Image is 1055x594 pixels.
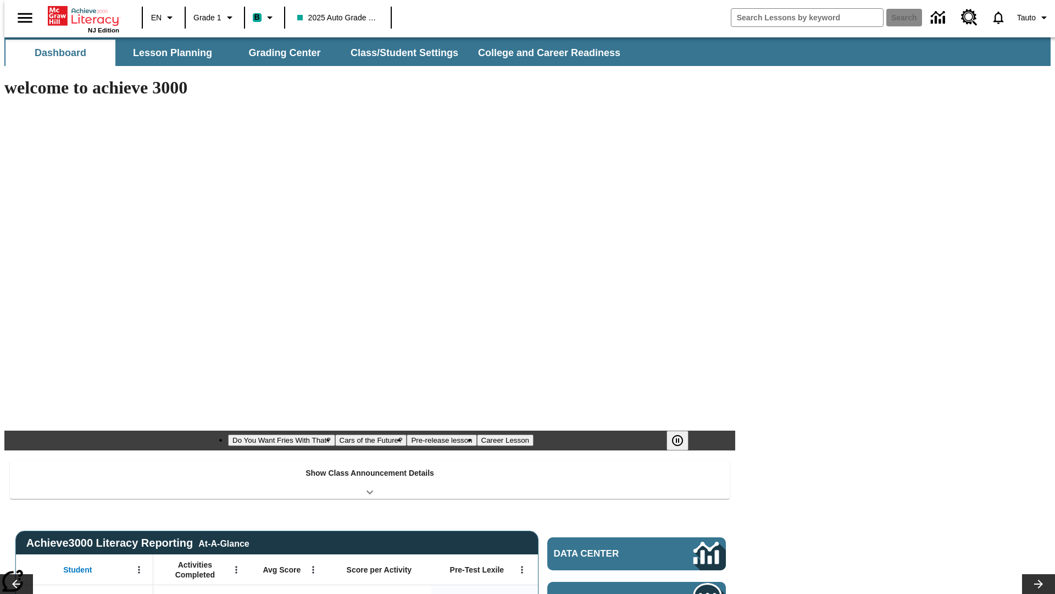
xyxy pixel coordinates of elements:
a: Home [48,5,119,27]
button: Open Menu [514,562,530,578]
button: Open Menu [305,562,321,578]
span: Activities Completed [159,560,231,580]
button: Pause [667,431,688,450]
button: Slide 3 Pre-release lesson [407,435,476,446]
button: Slide 4 Career Lesson [477,435,534,446]
span: 2025 Auto Grade 1 A [297,12,379,24]
p: Show Class Announcement Details [306,468,434,479]
button: Language: EN, Select a language [146,8,181,28]
a: Data Center [547,537,726,570]
button: Grade: Grade 1, Select a grade [189,8,241,28]
button: Open Menu [228,562,245,578]
span: Pre-Test Lexile [450,565,504,575]
span: Tauto [1017,12,1036,24]
span: Achieve3000 Literacy Reporting [26,537,249,549]
span: Avg Score [263,565,301,575]
button: Open side menu [9,2,41,34]
div: At-A-Glance [198,537,249,549]
button: Boost Class color is teal. Change class color [248,8,281,28]
a: Data Center [924,3,954,33]
a: Notifications [984,3,1013,32]
input: search field [731,9,883,26]
span: Student [63,565,92,575]
span: EN [151,12,162,24]
button: Lesson carousel, Next [1022,574,1055,594]
button: Dashboard [5,40,115,66]
div: Pause [667,431,699,450]
button: Slide 1 Do You Want Fries With That? [228,435,335,446]
div: SubNavbar [4,40,630,66]
span: Grade 1 [193,12,221,24]
button: College and Career Readiness [469,40,629,66]
h1: welcome to achieve 3000 [4,78,735,98]
button: Class/Student Settings [342,40,467,66]
button: Lesson Planning [118,40,227,66]
div: SubNavbar [4,37,1051,66]
span: B [254,10,260,24]
div: Home [48,4,119,34]
span: Data Center [554,548,657,559]
button: Grading Center [230,40,340,66]
div: Show Class Announcement Details [10,461,730,499]
span: Score per Activity [347,565,412,575]
span: NJ Edition [88,27,119,34]
button: Slide 2 Cars of the Future? [335,435,407,446]
button: Profile/Settings [1013,8,1055,28]
button: Open Menu [131,562,147,578]
a: Resource Center, Will open in new tab [954,3,984,32]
